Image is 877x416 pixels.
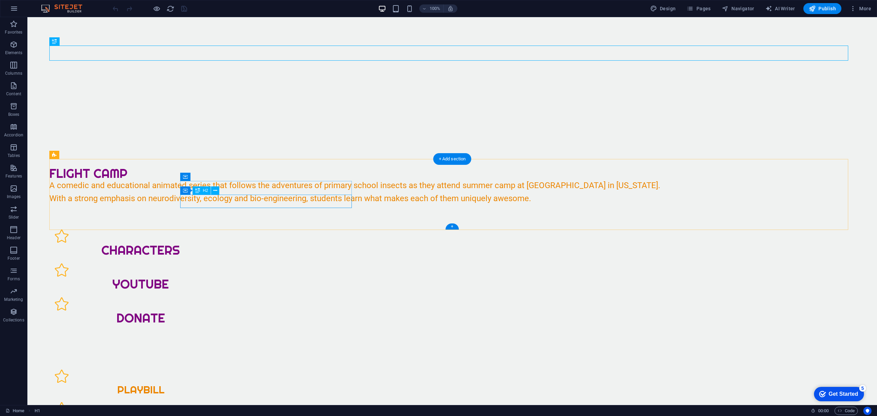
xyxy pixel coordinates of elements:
[447,5,454,12] i: On resize automatically adjust zoom level to fit chosen device.
[5,71,22,76] p: Columns
[49,1,56,8] div: 5
[4,297,23,302] p: Marketing
[7,235,21,241] p: Header
[850,5,871,12] span: More
[9,215,19,220] p: Slider
[719,3,757,14] button: Navigator
[152,4,161,13] button: Click here to leave preview mode and continue editing
[8,153,20,158] p: Tables
[4,132,23,138] p: Accordion
[722,5,754,12] span: Navigator
[687,5,711,12] span: Pages
[823,408,824,413] span: :
[650,5,676,12] span: Design
[647,3,679,14] button: Design
[684,3,713,14] button: Pages
[203,188,208,193] span: H2
[166,4,174,13] button: reload
[39,4,91,13] img: Editor Logo
[18,8,48,14] div: Get Started
[5,29,22,35] p: Favorites
[803,3,841,14] button: Publish
[433,153,471,165] div: + Add section
[5,173,22,179] p: Features
[847,3,874,14] button: More
[7,194,21,199] p: Images
[445,223,459,230] div: +
[8,112,20,117] p: Boxes
[419,4,444,13] button: 100%
[8,256,20,261] p: Footer
[863,407,872,415] button: Usercentrics
[35,407,40,415] nav: breadcrumb
[647,3,679,14] div: Design (Ctrl+Alt+Y)
[835,407,858,415] button: Code
[838,407,855,415] span: Code
[809,5,836,12] span: Publish
[4,3,54,18] div: Get Started 5 items remaining, 0% complete
[818,407,829,415] span: 00 00
[6,91,21,97] p: Content
[166,5,174,13] i: Reload page
[5,50,23,56] p: Elements
[35,407,40,415] span: Click to select. Double-click to edit
[8,276,20,282] p: Forms
[3,317,24,323] p: Collections
[5,407,24,415] a: Click to cancel selection. Double-click to open Pages
[430,4,441,13] h6: 100%
[811,407,829,415] h6: Session time
[765,5,795,12] span: AI Writer
[763,3,798,14] button: AI Writer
